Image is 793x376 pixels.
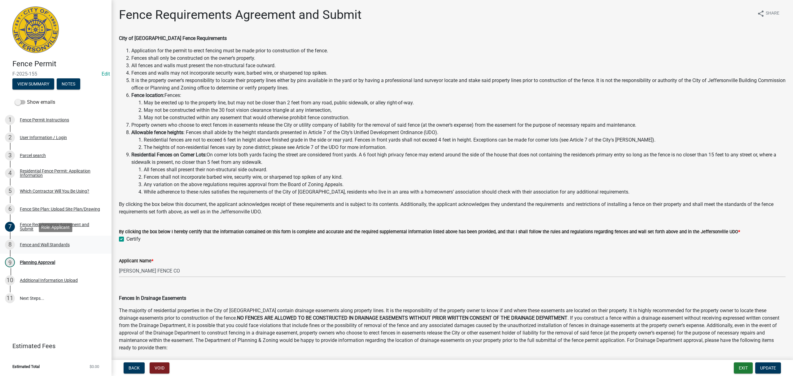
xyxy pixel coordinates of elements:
div: Fence Requirements Agreement and Submit [20,222,102,231]
li: Any variation on the above regulations requires approval from the Board of Zoning Appeals. [144,181,786,188]
div: Fence and Wall Standards [20,243,70,247]
span: Share [766,10,779,17]
li: While adherence to these rules satisfies the requirements of the City of [GEOGRAPHIC_DATA], resid... [144,188,786,196]
strong: Allowable fence heights [131,129,183,135]
li: Fences and walls may not incorporate security ware, barbed wire, or sharpened top spikes. [131,69,786,77]
div: Additional Information Upload [20,278,78,282]
a: Edit [102,71,110,77]
div: Fence Permit Instructions [20,118,69,122]
span: Back [129,365,140,370]
li: Dimensioned property plan or copy of the recorded plat [131,356,786,364]
div: Residential Fence Permit: Application Information [20,169,102,177]
span: F-2025-155 [12,71,99,77]
h4: Fence Permit [12,59,107,68]
div: 8 [5,240,15,250]
strong: City of [GEOGRAPHIC_DATA] Fence Requirements [119,35,227,41]
span: Estimated Total [12,365,40,369]
button: shareShare [752,7,784,20]
div: Parcel search [20,153,46,158]
li: Fences shall not incorporate barbed wire, security wire, or sharpened top spikes of any kind. [144,173,786,181]
li: Application for the permit to erect fencing must be made prior to construction of the fence. [131,47,786,55]
li: It is the property owner’s responsibility to locate their property lines either by pins available... [131,77,786,92]
img: City of Jeffersonville, Indiana [12,7,59,53]
div: Planning Approval [20,260,55,265]
button: Exit [734,362,753,374]
button: Update [755,362,781,374]
div: Which Contractor Will You Be Using? [20,189,89,193]
div: User Information / Login [20,135,67,140]
li: All fences and walls must present the non-structural face outward. [131,62,786,69]
li: Property owners who choose to erect fences in easements release the City or utility company of li... [131,121,786,129]
li: The heights of non-residential fences vary by zone district; please see Article 7 of the UDO for ... [144,144,786,151]
strong: Fence location: [131,92,164,98]
label: Certify [126,235,141,243]
button: Void [150,362,169,374]
li: Residential fences are not to exceed 6 feet in height above finished grade in the side or rear ya... [144,136,786,144]
div: 11 [5,293,15,303]
span: Update [760,365,776,370]
div: 2 [5,133,15,142]
button: View Summary [12,78,54,90]
label: By clicking the box below I hereby certify that the information contained on this form is complet... [119,230,740,234]
div: 5 [5,186,15,196]
li: Fences: [131,92,786,121]
li: : Fences shall abide by the height standards presented in Article 7 of the City’s Unified Develop... [131,129,786,151]
div: 9 [5,257,15,267]
button: Notes [57,78,80,90]
i: share [757,10,765,17]
p: By clicking the box below this document, the applicant acknowledges receipt of these requirements... [119,201,786,216]
span: $0.00 [90,365,99,369]
li: May not be constructed within any easement that would otherwise prohibit fence construction. [144,114,786,121]
li: On corner lots both yards facing the street are considered front yards. A 6 foot high privacy fen... [131,151,786,196]
div: 7 [5,222,15,232]
label: Applicant Name [119,259,153,263]
wm-modal-confirm: Edit Application Number [102,71,110,77]
button: Back [124,362,145,374]
div: Fence Site Plan: Upload Site Plan/Drawing [20,207,100,211]
div: Role: Applicant [39,223,72,232]
li: May not be constructed within the 30 foot vision clearance triangle at any intersection, [144,107,786,114]
li: Fences shall only be constructed on the owner’s property. [131,55,786,62]
div: 10 [5,275,15,285]
li: All fences shall present their non-structural side outward. [144,166,786,173]
div: 4 [5,168,15,178]
li: May be erected up to the property line, but may not be closer than 2 feet from any road, public s... [144,99,786,107]
wm-modal-confirm: Notes [57,82,80,87]
a: Estimated Fees [5,340,102,352]
div: 6 [5,204,15,214]
h1: Fence Requirements Agreement and Submit [119,7,361,22]
p: The majority of residential properties in the City of [GEOGRAPHIC_DATA] contain drainage easement... [119,307,786,352]
div: 1 [5,115,15,125]
strong: Fences In Drainage Easements [119,295,186,301]
wm-modal-confirm: Summary [12,82,54,87]
strong: Residential Fences on Corner Lots: [131,152,207,158]
strong: NO FENCES ARE ALLOWED TO BE CONSTRUCTED IN DRAINAGE EASEMENTS WITHOUT PRIOR WRITTEN CONSENT OF TH... [237,315,567,321]
label: Show emails [15,98,55,106]
div: 3 [5,151,15,160]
